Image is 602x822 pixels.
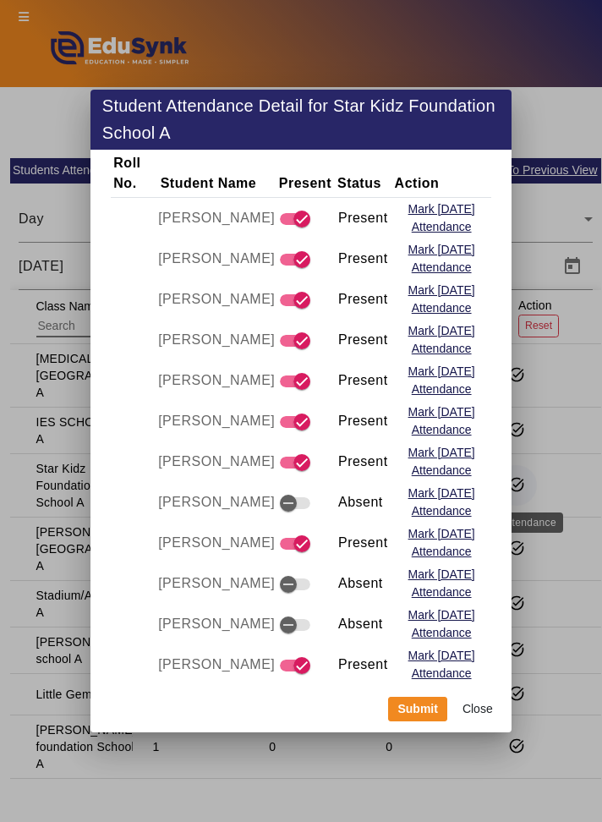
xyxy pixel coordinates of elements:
[392,523,490,562] button: Mark [DATE] Attendance
[335,248,391,268] span: Present
[388,697,447,722] button: Submit
[335,654,391,674] span: Present
[452,695,502,724] button: Close
[93,92,508,146] div: Student Attendance Detail for Star Kidz Foundation School A
[392,483,490,522] button: Mark [DATE] Attendance
[392,199,490,238] button: Mark [DATE] Attendance
[157,401,276,441] td: [PERSON_NAME]
[392,239,490,278] button: Mark [DATE] Attendance
[335,288,391,309] span: Present
[335,207,391,227] span: Present
[157,644,276,685] td: [PERSON_NAME]
[157,441,276,482] td: [PERSON_NAME]
[157,320,276,360] td: [PERSON_NAME]
[335,370,391,390] span: Present
[276,151,334,198] th: Present
[157,238,276,279] td: [PERSON_NAME]
[334,151,391,198] th: Status
[392,402,490,441] button: Mark [DATE] Attendance
[335,573,386,593] span: Absent
[392,605,490,644] button: Mark [DATE] Attendance
[157,279,276,320] td: [PERSON_NAME]
[392,564,490,603] button: Mark [DATE] Attendance
[335,329,391,349] span: Present
[392,645,490,684] button: Mark [DATE] Attendance
[335,491,386,512] span: Absent
[157,197,276,238] td: [PERSON_NAME]
[157,360,276,401] td: [PERSON_NAME]
[157,604,276,644] td: [PERSON_NAME]
[157,523,276,563] td: [PERSON_NAME]
[391,151,491,198] th: Action
[335,613,386,633] span: Absent
[392,442,490,481] button: Mark [DATE] Attendance
[157,482,276,523] td: [PERSON_NAME]
[335,532,391,552] span: Present
[392,280,490,319] button: Mark [DATE] Attendance
[335,451,391,471] span: Present
[335,410,391,430] span: Present
[157,563,276,604] td: [PERSON_NAME]
[157,151,276,198] th: Student Name
[111,151,157,198] th: Roll No.
[392,361,490,400] button: Mark [DATE] Attendance
[392,321,490,359] button: Mark [DATE] Attendance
